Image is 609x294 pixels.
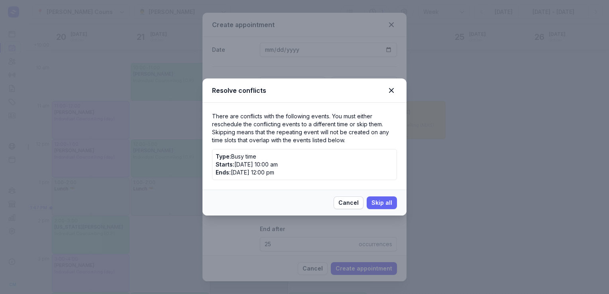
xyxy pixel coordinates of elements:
div: Resolve conflicts [212,86,386,95]
div: Type: [216,153,231,161]
span: Skip all [371,198,392,208]
button: Cancel [334,196,363,209]
span: Starts: [216,161,234,168]
span: Ends: [216,169,231,176]
button: Skip all [367,196,397,209]
div: [DATE] 12:00 pm [216,169,278,176]
div: Busy time [231,153,256,161]
p: There are conflicts with the following events. You must either reschedule the conflicting events ... [212,112,397,144]
div: [DATE] 10:00 am [216,161,278,169]
span: Cancel [338,198,359,208]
